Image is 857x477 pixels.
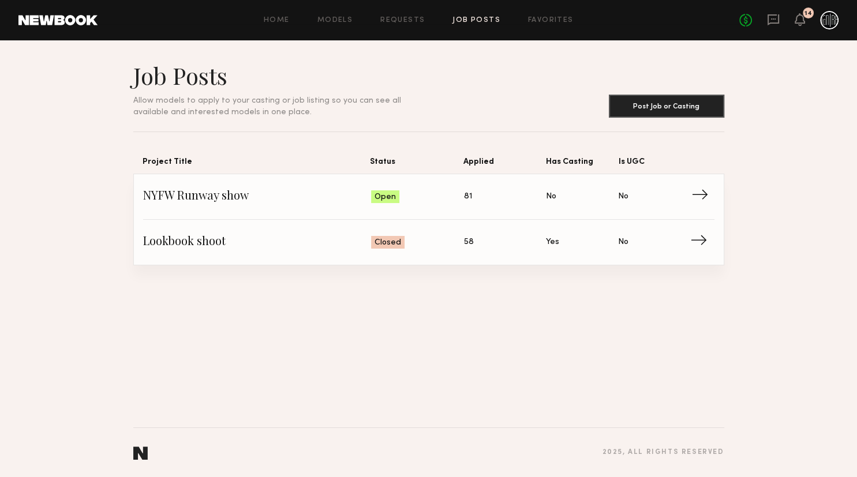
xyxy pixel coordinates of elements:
a: Favorites [528,17,574,24]
span: Has Casting [546,155,619,174]
a: NYFW Runway showOpen81NoNo→ [143,174,714,220]
span: No [546,190,556,203]
a: Models [317,17,353,24]
span: → [690,234,714,251]
h1: Job Posts [133,61,429,90]
span: Open [375,191,396,203]
div: 14 [804,10,812,17]
span: 58 [464,236,474,249]
div: 2025 , all rights reserved [602,449,724,456]
span: No [618,190,628,203]
span: Closed [375,237,401,249]
span: NYFW Runway show [143,188,372,205]
span: → [691,188,715,205]
span: Status [370,155,463,174]
button: Post Job or Casting [609,95,724,118]
span: Applied [463,155,545,174]
a: Lookbook shootClosed58YesNo→ [143,220,714,265]
span: Project Title [143,155,371,174]
span: Allow models to apply to your casting or job listing so you can see all available and interested ... [133,97,401,116]
a: Job Posts [452,17,500,24]
span: Yes [546,236,559,249]
span: Is UGC [618,155,691,174]
span: No [618,236,628,249]
span: 81 [464,190,472,203]
span: Lookbook shoot [143,234,372,251]
a: Requests [380,17,425,24]
a: Home [264,17,290,24]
